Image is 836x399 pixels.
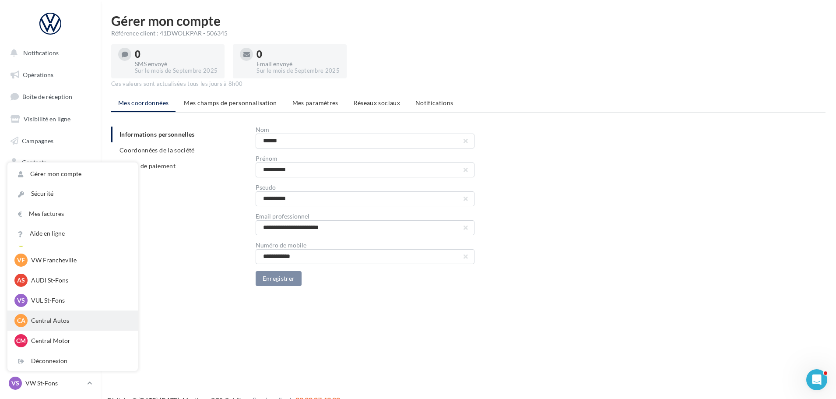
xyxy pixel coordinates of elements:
[415,99,453,106] span: Notifications
[31,336,127,345] p: Central Motor
[111,14,825,27] h1: Gérer mon compte
[256,67,339,75] div: Sur le mois de Septembre 2025
[7,375,94,392] a: VS VW St-Fons
[135,61,218,67] div: SMS envoyé
[5,132,95,150] a: Campagnes
[17,256,25,265] span: VF
[111,29,825,38] div: Référence client : 41DWOLKPAR - 506345
[292,99,338,106] span: Mes paramètres
[7,351,138,371] div: Déconnexion
[24,115,70,123] span: Visibilité en ligne
[806,369,827,390] iframe: Intercom live chat
[7,164,138,184] a: Gérer mon compte
[256,127,474,133] div: Nom
[5,219,95,244] a: PLV et print personnalisable
[22,137,53,144] span: Campagnes
[256,213,474,219] div: Email professionnel
[7,184,138,204] a: Sécurité
[256,271,302,286] button: Enregistrer
[5,66,95,84] a: Opérations
[17,296,25,305] span: VS
[5,44,92,62] button: Notifications
[17,316,25,325] span: CA
[135,67,218,75] div: Sur le mois de Septembre 2025
[111,80,825,88] div: Ces valeurs sont actualisées tous les jours à 8h00
[5,248,95,274] a: Campagnes DataOnDemand
[256,184,474,191] div: Pseudo
[22,93,72,100] span: Boîte de réception
[25,379,84,388] p: VW St-Fons
[354,99,400,106] span: Réseaux sociaux
[119,146,195,154] span: Coordonnées de la société
[31,276,127,285] p: AUDI St-Fons
[256,61,339,67] div: Email envoyé
[17,276,25,285] span: AS
[184,99,277,106] span: Mes champs de personnalisation
[7,204,138,224] a: Mes factures
[16,336,26,345] span: CM
[5,87,95,106] a: Boîte de réception
[256,242,474,248] div: Numéro de mobile
[11,379,19,388] span: VS
[31,256,127,265] p: VW Francheville
[5,153,95,172] a: Contacts
[135,49,218,59] div: 0
[31,316,127,325] p: Central Autos
[23,71,53,78] span: Opérations
[5,175,95,194] a: Médiathèque
[22,159,46,166] span: Contacts
[119,162,176,169] span: Moyen de paiement
[23,49,59,56] span: Notifications
[7,224,138,244] a: Aide en ligne
[256,155,474,162] div: Prénom
[5,197,95,215] a: Calendrier
[31,296,127,305] p: VUL St-Fons
[5,110,95,128] a: Visibilité en ligne
[256,49,339,59] div: 0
